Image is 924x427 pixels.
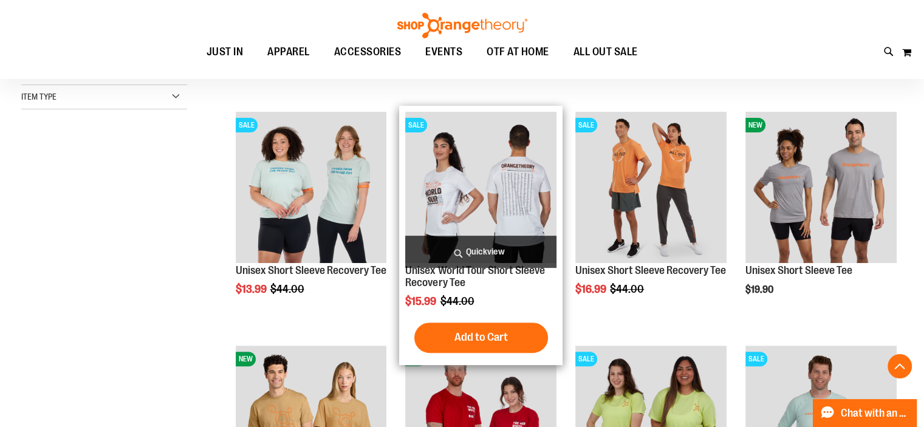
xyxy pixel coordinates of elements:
span: OTF AT HOME [487,38,549,66]
span: SALE [575,118,597,132]
span: $44.00 [270,283,306,295]
img: Main of 2024 AUGUST Unisex Short Sleeve Recovery Tee [236,112,387,263]
button: Add to Cart [414,323,548,353]
div: product [569,106,733,326]
span: $16.99 [575,283,608,295]
span: Chat with an Expert [841,408,909,419]
span: ACCESSORIES [334,38,402,66]
span: SALE [745,352,767,366]
a: Product image for Unisex World Tour Short Sleeve Recovery TeeSALE [405,112,556,265]
span: $19.90 [745,284,775,295]
a: Unisex Short Sleeve Recovery Tee [575,264,726,276]
span: $44.00 [610,283,646,295]
span: $13.99 [236,283,269,295]
a: Unisex Short Sleeve TeeNEW [745,112,897,265]
span: Item Type [21,92,56,101]
div: product [399,106,563,364]
span: SALE [575,352,597,366]
a: Unisex Short Sleeve Recovery Tee primary imageSALE [575,112,727,265]
span: EVENTS [425,38,462,66]
span: $44.00 [440,295,476,307]
span: APPAREL [267,38,310,66]
a: Unisex Short Sleeve Tee [745,264,852,276]
div: product [739,106,903,326]
span: NEW [745,118,765,132]
a: Quickview [405,236,556,268]
a: Unisex World Tour Short Sleeve Recovery Tee [405,264,544,289]
img: Unisex Short Sleeve Tee [745,112,897,263]
div: product [230,106,393,326]
a: Unisex Short Sleeve Recovery Tee [236,264,386,276]
span: JUST IN [207,38,244,66]
span: NEW [236,352,256,366]
img: Product image for Unisex World Tour Short Sleeve Recovery Tee [405,112,556,263]
button: Chat with an Expert [813,399,917,427]
button: Back To Top [888,354,912,378]
a: Main of 2024 AUGUST Unisex Short Sleeve Recovery TeeSALE [236,112,387,265]
span: SALE [405,118,427,132]
img: Unisex Short Sleeve Recovery Tee primary image [575,112,727,263]
span: ALL OUT SALE [573,38,638,66]
span: Add to Cart [454,330,508,344]
span: SALE [236,118,258,132]
img: Shop Orangetheory [395,13,529,38]
span: $15.99 [405,295,438,307]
